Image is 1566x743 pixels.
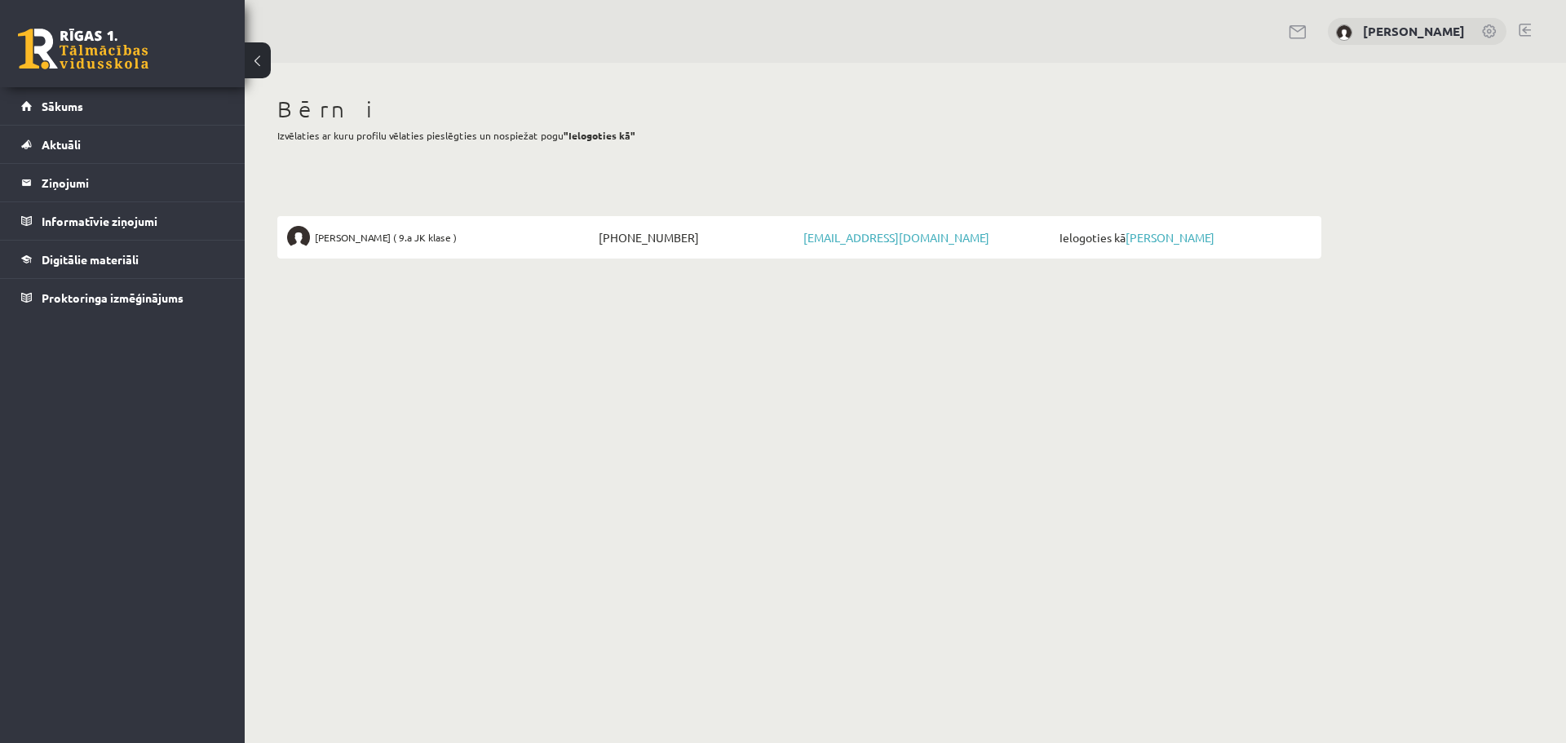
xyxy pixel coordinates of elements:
span: Proktoringa izmēģinājums [42,290,184,305]
a: Ziņojumi [21,164,224,201]
a: Aktuāli [21,126,224,163]
legend: Informatīvie ziņojumi [42,202,224,240]
a: [PERSON_NAME] [1126,230,1214,245]
img: Artūrs Āboliņš [1336,24,1352,41]
span: Sākums [42,99,83,113]
span: Ielogoties kā [1055,226,1312,249]
a: Informatīvie ziņojumi [21,202,224,240]
span: Aktuāli [42,137,81,152]
a: Proktoringa izmēģinājums [21,279,224,316]
a: [PERSON_NAME] [1363,23,1465,39]
a: Sākums [21,87,224,125]
a: Rīgas 1. Tālmācības vidusskola [18,29,148,69]
p: Izvēlaties ar kuru profilu vēlaties pieslēgties un nospiežat pogu [277,128,1321,143]
b: "Ielogoties kā" [564,129,635,142]
img: Ance Āboliņa [287,226,310,249]
span: [PHONE_NUMBER] [595,226,799,249]
a: [EMAIL_ADDRESS][DOMAIN_NAME] [803,230,989,245]
span: Digitālie materiāli [42,252,139,267]
a: Digitālie materiāli [21,241,224,278]
legend: Ziņojumi [42,164,224,201]
span: [PERSON_NAME] ( 9.a JK klase ) [315,226,457,249]
h1: Bērni [277,95,1321,123]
